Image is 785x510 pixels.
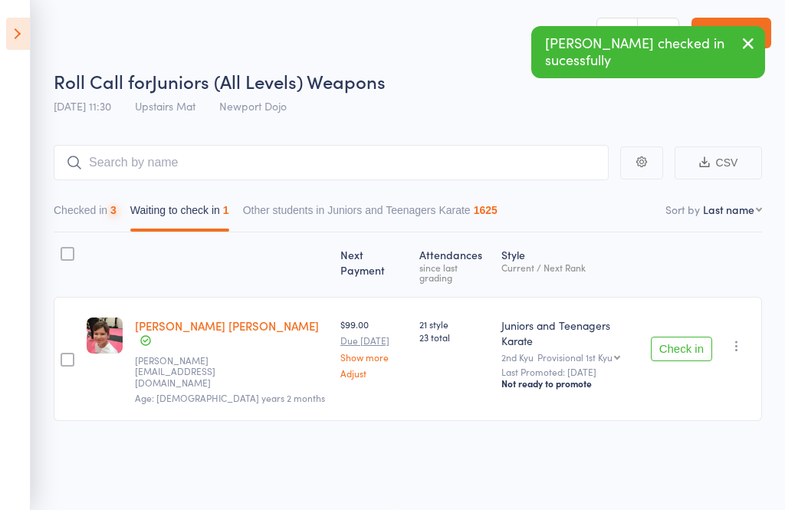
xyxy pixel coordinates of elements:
span: 21 style [419,318,489,331]
div: Atten­dances [413,239,495,290]
div: Next Payment [334,239,413,290]
button: CSV [675,146,762,179]
div: since last grading [419,262,489,282]
span: Juniors (All Levels) Weapons [152,68,386,94]
div: [PERSON_NAME] checked in sucessfully [531,26,765,78]
span: 23 total [419,331,489,344]
div: Current / Next Rank [501,262,639,272]
div: 2nd Kyu [501,352,639,362]
div: Not ready to promote [501,377,639,390]
span: Upstairs Mat [135,98,195,114]
div: Style [495,239,645,290]
div: 3 [110,204,117,216]
img: image1621577586.png [87,318,123,354]
span: Newport Dojo [219,98,287,114]
div: Provisional 1st Kyu [537,352,613,362]
div: 1625 [474,204,498,216]
div: $99.00 [340,318,407,378]
span: Age: [DEMOGRAPHIC_DATA] years 2 months [135,391,325,404]
div: 1 [223,204,229,216]
div: Juniors and Teenagers Karate [501,318,639,348]
small: Due [DATE] [340,335,407,346]
a: [PERSON_NAME] [PERSON_NAME] [135,318,319,334]
small: Last Promoted: [DATE] [501,367,639,377]
label: Sort by [665,202,700,217]
span: [DATE] 11:30 [54,98,111,114]
div: Last name [703,202,754,217]
button: Waiting to check in1 [130,196,229,232]
a: Show more [340,352,407,362]
button: Check in [651,337,712,361]
a: Exit roll call [691,18,771,48]
span: Roll Call for [54,68,152,94]
button: Other students in Juniors and Teenagers Karate1625 [243,196,498,232]
input: Search by name [54,145,609,180]
small: andrea.lott10@gmail.com [135,355,235,388]
a: Adjust [340,368,407,378]
button: Checked in3 [54,196,117,232]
